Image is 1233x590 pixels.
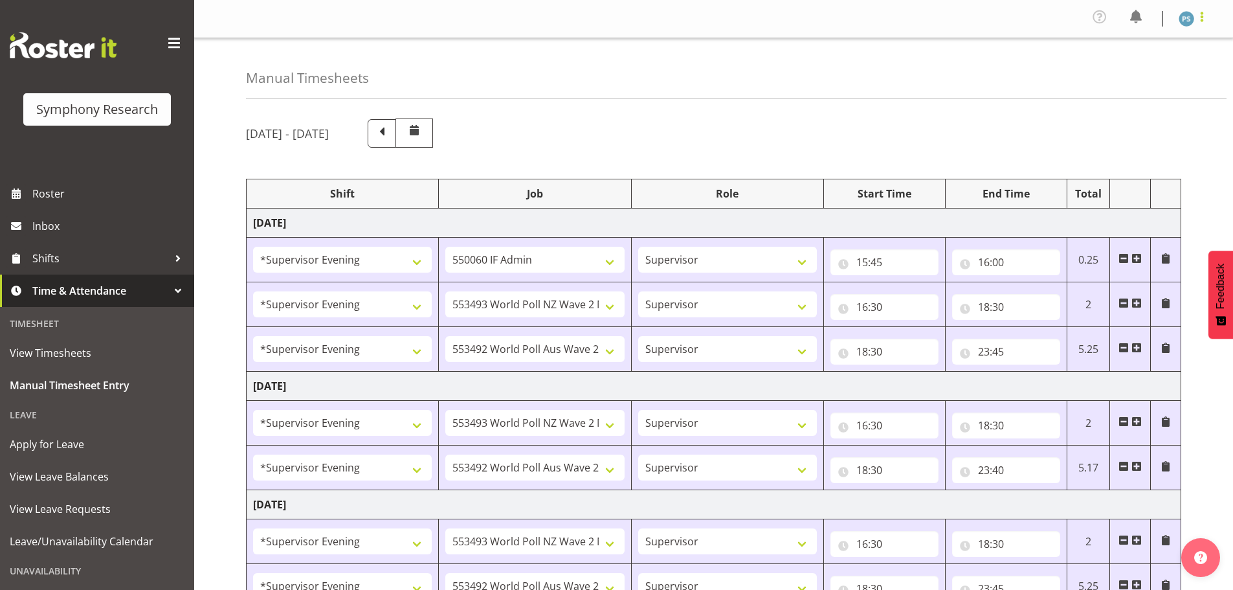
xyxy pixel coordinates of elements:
input: Click to select... [830,339,939,365]
span: Apply for Leave [10,435,184,454]
span: Feedback [1215,264,1227,309]
div: Unavailability [3,558,191,584]
a: Leave/Unavailability Calendar [3,525,191,558]
span: View Leave Balances [10,467,184,486]
td: 2 [1067,282,1110,327]
input: Click to select... [830,413,939,438]
input: Click to select... [830,249,939,275]
div: Timesheet [3,310,191,337]
div: Role [638,186,817,201]
span: Manual Timesheet Entry [10,376,184,395]
td: 0.25 [1067,238,1110,282]
img: help-xxl-2.png [1194,551,1207,564]
input: Click to select... [952,294,1060,320]
span: Shifts [32,249,168,268]
div: Leave [3,402,191,428]
a: Manual Timesheet Entry [3,369,191,402]
a: View Timesheets [3,337,191,369]
h4: Manual Timesheets [246,71,369,85]
input: Click to select... [830,294,939,320]
a: View Leave Requests [3,493,191,525]
button: Feedback - Show survey [1208,251,1233,339]
input: Click to select... [952,249,1060,275]
img: paul-s-stoneham1982.jpg [1179,11,1194,27]
div: End Time [952,186,1060,201]
td: [DATE] [247,490,1181,519]
span: View Timesheets [10,343,184,363]
div: Shift [253,186,432,201]
div: Start Time [830,186,939,201]
td: [DATE] [247,372,1181,401]
img: Rosterit website logo [10,32,117,58]
input: Click to select... [952,457,1060,483]
input: Click to select... [952,413,1060,438]
h5: [DATE] - [DATE] [246,126,329,141]
span: Inbox [32,216,188,236]
div: Total [1074,186,1104,201]
input: Click to select... [952,339,1060,365]
div: Symphony Research [36,100,158,119]
div: Job [445,186,624,201]
td: [DATE] [247,209,1181,238]
span: Time & Attendance [32,281,168,301]
a: Apply for Leave [3,428,191,460]
td: 2 [1067,519,1110,564]
td: 5.25 [1067,327,1110,372]
input: Click to select... [830,457,939,483]
span: View Leave Requests [10,499,184,519]
span: Roster [32,184,188,203]
span: Leave/Unavailability Calendar [10,532,184,551]
a: View Leave Balances [3,460,191,493]
td: 2 [1067,401,1110,446]
input: Click to select... [952,531,1060,557]
td: 5.17 [1067,446,1110,490]
input: Click to select... [830,531,939,557]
